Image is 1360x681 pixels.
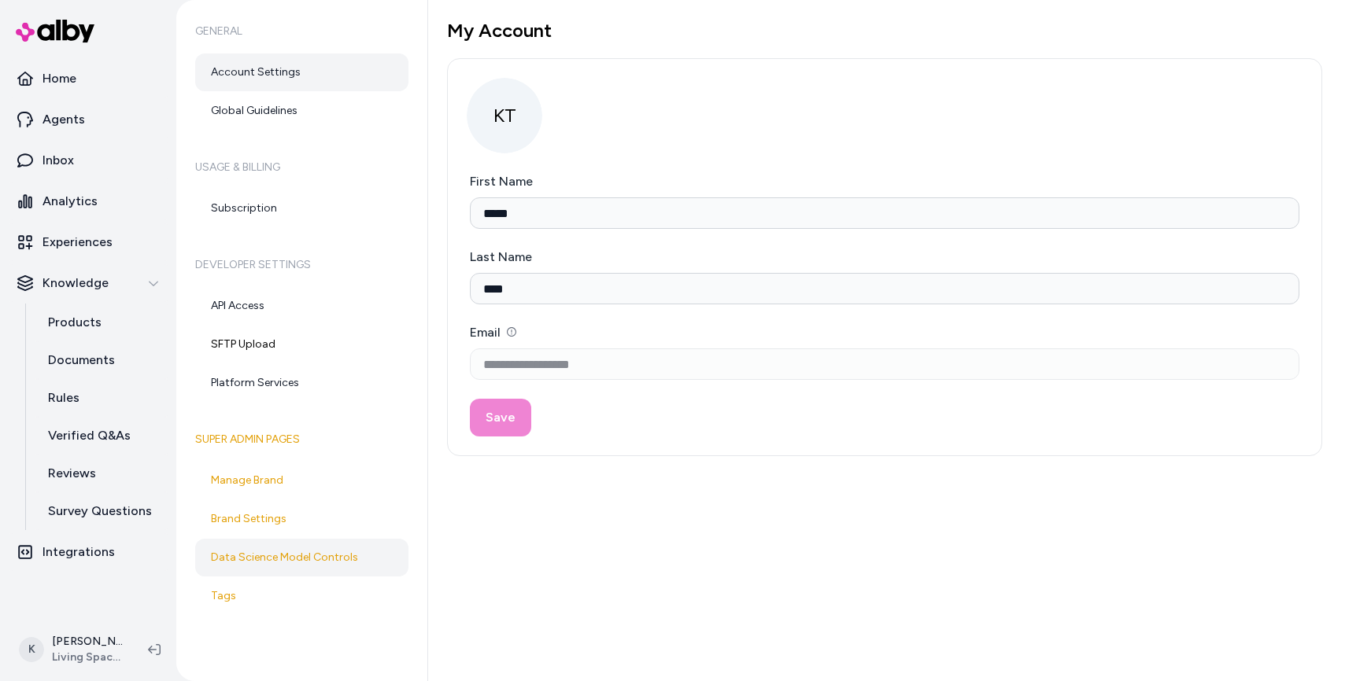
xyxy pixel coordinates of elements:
label: Last Name [470,249,532,264]
h1: My Account [447,19,1322,42]
button: Email [507,327,516,337]
a: Tags [195,577,408,615]
a: Global Guidelines [195,92,408,130]
p: Verified Q&As [48,426,131,445]
a: SFTP Upload [195,326,408,363]
h6: Developer Settings [195,243,408,287]
p: Inbox [42,151,74,170]
p: Analytics [42,192,98,211]
a: Account Settings [195,53,408,91]
a: Brand Settings [195,500,408,538]
a: Agents [6,101,170,138]
button: K[PERSON_NAME]Living Spaces [9,624,135,675]
a: Rules [32,379,170,417]
a: Integrations [6,533,170,571]
label: Email [470,325,516,340]
h6: General [195,9,408,53]
button: Knowledge [6,264,170,302]
span: KT [467,78,542,153]
span: K [19,637,44,662]
img: alby Logo [16,20,94,42]
span: Living Spaces [52,650,123,665]
p: Home [42,69,76,88]
a: Subscription [195,190,408,227]
a: Data Science Model Controls [195,539,408,576]
a: API Access [195,287,408,325]
label: First Name [470,174,533,189]
a: Products [32,304,170,341]
a: Platform Services [195,364,408,402]
p: Agents [42,110,85,129]
a: Manage Brand [195,462,408,499]
a: Documents [32,341,170,379]
p: Experiences [42,233,113,252]
p: Documents [48,351,115,370]
a: Experiences [6,223,170,261]
p: Integrations [42,543,115,561]
a: Verified Q&As [32,417,170,455]
p: Products [48,313,102,332]
a: Analytics [6,182,170,220]
h6: Super Admin Pages [195,418,408,462]
p: Reviews [48,464,96,483]
a: Home [6,60,170,98]
p: [PERSON_NAME] [52,634,123,650]
a: Inbox [6,142,170,179]
p: Survey Questions [48,502,152,521]
a: Reviews [32,455,170,492]
p: Knowledge [42,274,109,293]
h6: Usage & Billing [195,145,408,190]
p: Rules [48,388,79,407]
a: Survey Questions [32,492,170,530]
